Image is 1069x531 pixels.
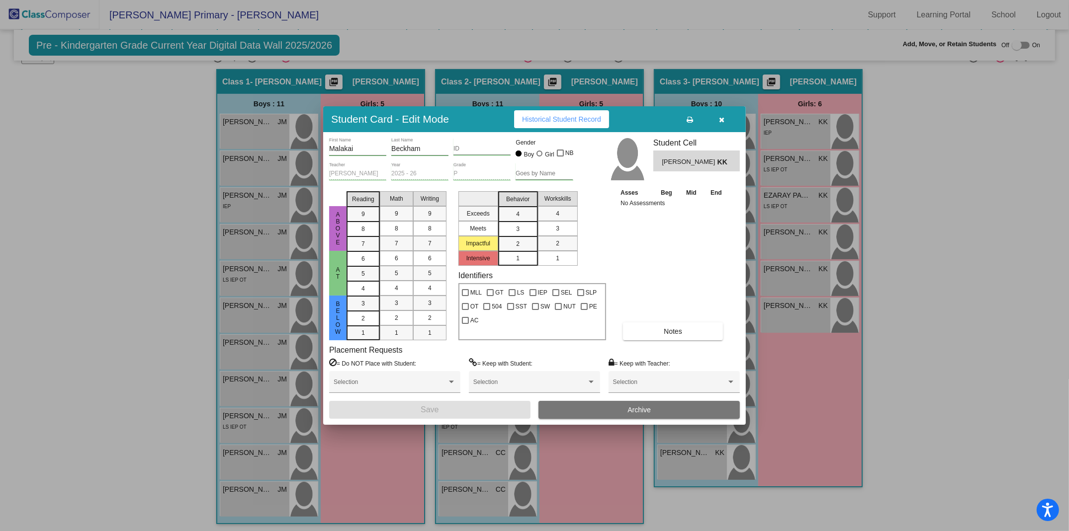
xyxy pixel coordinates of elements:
span: SST [516,301,527,312]
th: End [704,187,729,198]
span: 504 [492,301,502,312]
span: 3 [361,299,365,308]
span: 6 [428,254,432,263]
span: MLL [470,287,482,299]
span: 8 [428,224,432,233]
span: 1 [516,254,520,263]
span: Below [334,301,343,335]
span: 4 [516,210,520,219]
span: 8 [395,224,398,233]
span: 5 [428,269,432,278]
span: Historical Student Record [522,115,601,123]
button: Historical Student Record [514,110,609,128]
span: 5 [395,269,398,278]
span: 9 [395,209,398,218]
span: SEL [561,287,572,299]
h3: Student Cell [653,138,740,148]
h3: Student Card - Edit Mode [331,113,449,125]
span: 4 [428,284,432,293]
span: 1 [556,254,559,263]
span: NB [565,147,574,159]
span: Behavior [506,195,530,204]
span: IEP [538,287,547,299]
input: grade [453,170,511,177]
span: 1 [395,328,398,337]
span: 3 [395,299,398,307]
span: 4 [395,284,398,293]
span: Reading [352,195,374,204]
input: teacher [329,170,386,177]
span: 4 [361,284,365,293]
span: SLP [586,287,597,299]
span: Above [334,211,343,246]
td: No Assessments [618,198,729,208]
span: 8 [361,225,365,233]
div: Girl [544,150,554,159]
mat-label: Gender [516,138,573,147]
span: 7 [428,239,432,248]
span: 3 [428,299,432,307]
span: GT [495,287,504,299]
label: = Keep with Student: [469,358,533,368]
span: PE [589,301,597,312]
span: 5 [361,269,365,278]
span: 6 [361,254,365,263]
button: Save [329,401,531,419]
th: Beg [654,187,680,198]
span: 6 [395,254,398,263]
span: 2 [516,239,520,248]
label: Identifiers [458,271,493,280]
span: 3 [556,224,559,233]
span: 2 [361,314,365,323]
span: KK [717,157,731,167]
div: Boy [524,150,534,159]
span: 9 [428,209,432,218]
span: 7 [361,239,365,248]
input: goes by name [516,170,573,177]
span: 2 [428,313,432,322]
th: Asses [618,187,654,198]
span: 4 [556,209,559,218]
span: NUT [563,301,576,312]
span: Workskills [544,194,571,203]
span: Math [390,194,403,203]
span: At [334,266,343,280]
span: OT [470,301,479,312]
span: Archive [627,406,651,414]
span: 2 [556,239,559,248]
span: 2 [395,313,398,322]
span: Writing [421,194,439,203]
span: Notes [664,327,682,335]
span: Save [421,405,439,414]
input: year [391,170,448,177]
button: Notes [623,322,723,340]
label: = Do NOT Place with Student: [329,358,416,368]
button: Archive [538,401,740,419]
span: [PERSON_NAME] [662,157,717,167]
span: 1 [428,328,432,337]
span: LS [517,287,525,299]
span: 1 [361,328,365,337]
span: 7 [395,239,398,248]
span: 9 [361,210,365,219]
label: Placement Requests [329,345,403,355]
span: SW [540,301,550,312]
span: AC [470,314,479,326]
label: = Keep with Teacher: [609,358,670,368]
span: 3 [516,225,520,233]
th: Mid [679,187,703,198]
